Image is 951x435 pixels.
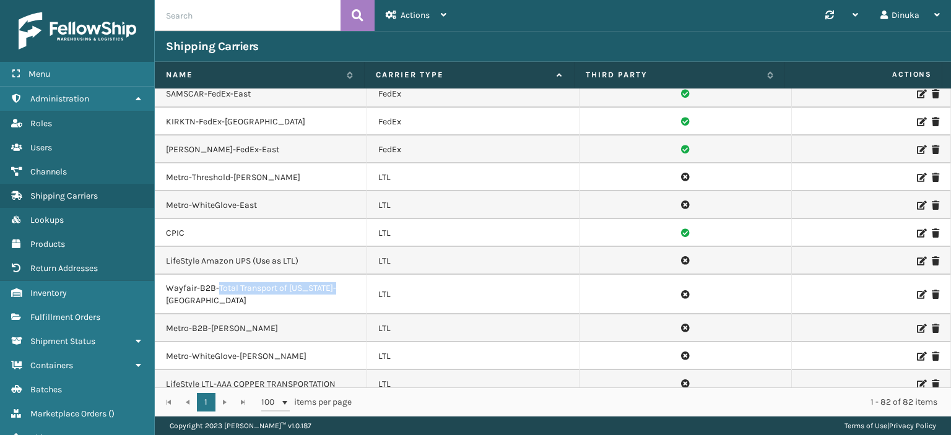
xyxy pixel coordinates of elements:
[30,142,52,153] span: Users
[845,416,936,435] div: |
[917,201,924,210] i: Edit
[155,247,367,275] td: LifeStyle Amazon UPS (Use as LTL)
[932,324,939,333] i: Delete
[917,90,924,98] i: Edit
[367,136,580,163] td: FedEx
[367,163,580,191] td: LTL
[155,136,367,163] td: [PERSON_NAME]-FedEx-East
[789,64,939,85] span: Actions
[367,108,580,136] td: FedEx
[917,380,924,389] i: Edit
[30,239,65,249] span: Products
[932,290,939,299] i: Delete
[932,173,939,182] i: Delete
[30,360,73,371] span: Containers
[30,263,98,273] span: Return Addresses
[30,336,95,347] span: Shipment Status
[367,219,580,247] td: LTL
[367,370,580,398] td: LTL
[932,380,939,389] i: Delete
[30,93,89,104] span: Administration
[932,90,939,98] i: Delete
[917,290,924,299] i: Edit
[367,275,580,314] td: LTL
[917,229,924,238] i: Edit
[889,421,936,430] a: Privacy Policy
[30,166,67,177] span: Channels
[586,69,760,80] label: Third Party
[917,118,924,126] i: Edit
[932,118,939,126] i: Delete
[917,145,924,154] i: Edit
[369,396,937,408] div: 1 - 82 of 82 items
[932,257,939,265] i: Delete
[917,324,924,333] i: Edit
[108,408,115,419] span: ( )
[261,396,280,408] span: 100
[845,421,887,430] a: Terms of Use
[30,191,98,201] span: Shipping Carriers
[155,370,367,398] td: LifeStyle LTL-AAA COPPER TRANSPORTATION
[30,408,106,419] span: Marketplace Orders
[155,219,367,247] td: CPIC
[155,108,367,136] td: KIRKTN-FedEx-[GEOGRAPHIC_DATA]
[261,393,352,411] span: items per page
[30,288,67,298] span: Inventory
[30,118,52,129] span: Roles
[19,12,136,50] img: logo
[917,257,924,265] i: Edit
[155,342,367,370] td: Metro-WhiteGlove-[PERSON_NAME]
[155,314,367,342] td: Metro-B2B-[PERSON_NAME]
[28,69,50,79] span: Menu
[155,275,367,314] td: Wayfair-B2B-Total Transport of [US_STATE]-[GEOGRAPHIC_DATA]
[932,352,939,361] i: Delete
[932,201,939,210] i: Delete
[932,229,939,238] i: Delete
[367,80,580,108] td: FedEx
[155,191,367,219] td: Metro-WhiteGlove-East
[917,352,924,361] i: Edit
[30,215,64,225] span: Lookups
[932,145,939,154] i: Delete
[30,312,100,322] span: Fulfillment Orders
[367,342,580,370] td: LTL
[367,247,580,275] td: LTL
[367,191,580,219] td: LTL
[367,314,580,342] td: LTL
[170,416,311,435] p: Copyright 2023 [PERSON_NAME]™ v 1.0.187
[155,163,367,191] td: Metro-Threshold-[PERSON_NAME]
[376,69,550,80] label: Carrier Type
[155,80,367,108] td: SAMSCAR-FedEx-East
[401,10,430,20] span: Actions
[30,384,62,395] span: Batches
[166,39,259,54] h3: Shipping Carriers
[917,173,924,182] i: Edit
[166,69,341,80] label: Name
[197,393,215,411] a: 1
